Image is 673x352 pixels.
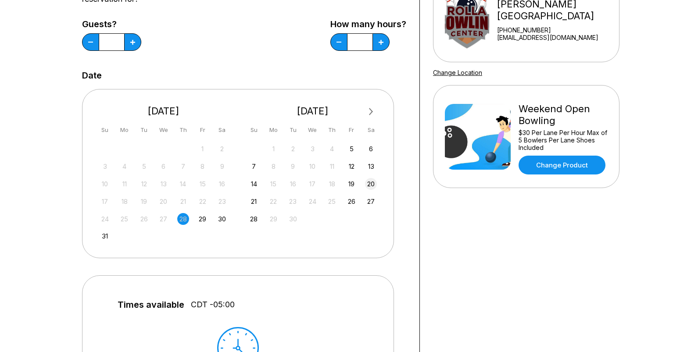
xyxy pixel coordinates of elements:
[445,104,511,170] img: Weekend Open Bowling
[248,213,260,225] div: Choose Sunday, September 28th, 2025
[158,178,169,190] div: Not available Wednesday, August 13th, 2025
[158,160,169,172] div: Not available Wednesday, August 6th, 2025
[497,34,616,41] a: [EMAIL_ADDRESS][DOMAIN_NAME]
[197,213,208,225] div: Choose Friday, August 29th, 2025
[247,142,379,225] div: month 2025-09
[365,143,377,155] div: Choose Saturday, September 6th, 2025
[346,143,358,155] div: Choose Friday, September 5th, 2025
[365,124,377,136] div: Sa
[99,230,111,242] div: Choose Sunday, August 31st, 2025
[307,196,319,207] div: Not available Wednesday, September 24th, 2025
[99,213,111,225] div: Not available Sunday, August 24th, 2025
[197,160,208,172] div: Not available Friday, August 8th, 2025
[268,160,279,172] div: Not available Monday, September 8th, 2025
[365,196,377,207] div: Choose Saturday, September 27th, 2025
[216,160,228,172] div: Not available Saturday, August 9th, 2025
[118,196,130,207] div: Not available Monday, August 18th, 2025
[177,196,189,207] div: Not available Thursday, August 21st, 2025
[497,26,616,34] div: [PHONE_NUMBER]
[138,160,150,172] div: Not available Tuesday, August 5th, 2025
[158,213,169,225] div: Not available Wednesday, August 27th, 2025
[197,143,208,155] div: Not available Friday, August 1st, 2025
[365,160,377,172] div: Choose Saturday, September 13th, 2025
[307,143,319,155] div: Not available Wednesday, September 3rd, 2025
[197,196,208,207] div: Not available Friday, August 22nd, 2025
[326,143,338,155] div: Not available Thursday, September 4th, 2025
[248,178,260,190] div: Choose Sunday, September 14th, 2025
[138,196,150,207] div: Not available Tuesday, August 19th, 2025
[158,196,169,207] div: Not available Wednesday, August 20th, 2025
[307,124,319,136] div: We
[96,105,232,117] div: [DATE]
[287,178,299,190] div: Not available Tuesday, September 16th, 2025
[519,156,605,174] a: Change Product
[365,178,377,190] div: Choose Saturday, September 20th, 2025
[287,213,299,225] div: Not available Tuesday, September 30th, 2025
[248,196,260,207] div: Choose Sunday, September 21st, 2025
[138,178,150,190] div: Not available Tuesday, August 12th, 2025
[307,178,319,190] div: Not available Wednesday, September 17th, 2025
[326,160,338,172] div: Not available Thursday, September 11th, 2025
[307,160,319,172] div: Not available Wednesday, September 10th, 2025
[98,142,229,242] div: month 2025-08
[177,124,189,136] div: Th
[216,124,228,136] div: Sa
[287,160,299,172] div: Not available Tuesday, September 9th, 2025
[519,129,608,151] div: $30 Per Lane Per Hour Max of 5 Bowlers Per Lane Shoes Included
[364,105,378,119] button: Next Month
[519,103,608,127] div: Weekend Open Bowling
[177,213,189,225] div: Not available Thursday, August 28th, 2025
[346,160,358,172] div: Choose Friday, September 12th, 2025
[118,160,130,172] div: Not available Monday, August 4th, 2025
[326,178,338,190] div: Not available Thursday, September 18th, 2025
[245,105,381,117] div: [DATE]
[287,143,299,155] div: Not available Tuesday, September 2nd, 2025
[268,196,279,207] div: Not available Monday, September 22nd, 2025
[82,71,102,80] label: Date
[248,160,260,172] div: Choose Sunday, September 7th, 2025
[433,69,482,76] a: Change Location
[248,124,260,136] div: Su
[82,19,141,29] label: Guests?
[177,178,189,190] div: Not available Thursday, August 14th, 2025
[138,213,150,225] div: Not available Tuesday, August 26th, 2025
[268,178,279,190] div: Not available Monday, September 15th, 2025
[158,124,169,136] div: We
[287,124,299,136] div: Tu
[216,213,228,225] div: Choose Saturday, August 30th, 2025
[287,196,299,207] div: Not available Tuesday, September 23rd, 2025
[118,178,130,190] div: Not available Monday, August 11th, 2025
[326,196,338,207] div: Not available Thursday, September 25th, 2025
[99,160,111,172] div: Not available Sunday, August 3rd, 2025
[268,124,279,136] div: Mo
[346,178,358,190] div: Choose Friday, September 19th, 2025
[346,124,358,136] div: Fr
[330,19,406,29] label: How many hours?
[346,196,358,207] div: Choose Friday, September 26th, 2025
[99,178,111,190] div: Not available Sunday, August 10th, 2025
[118,124,130,136] div: Mo
[191,300,235,309] span: CDT -05:00
[216,196,228,207] div: Not available Saturday, August 23rd, 2025
[177,160,189,172] div: Not available Thursday, August 7th, 2025
[216,143,228,155] div: Not available Saturday, August 2nd, 2025
[99,196,111,207] div: Not available Sunday, August 17th, 2025
[99,124,111,136] div: Su
[118,300,184,309] span: Times available
[118,213,130,225] div: Not available Monday, August 25th, 2025
[197,124,208,136] div: Fr
[216,178,228,190] div: Not available Saturday, August 16th, 2025
[268,213,279,225] div: Not available Monday, September 29th, 2025
[268,143,279,155] div: Not available Monday, September 1st, 2025
[326,124,338,136] div: Th
[138,124,150,136] div: Tu
[197,178,208,190] div: Not available Friday, August 15th, 2025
